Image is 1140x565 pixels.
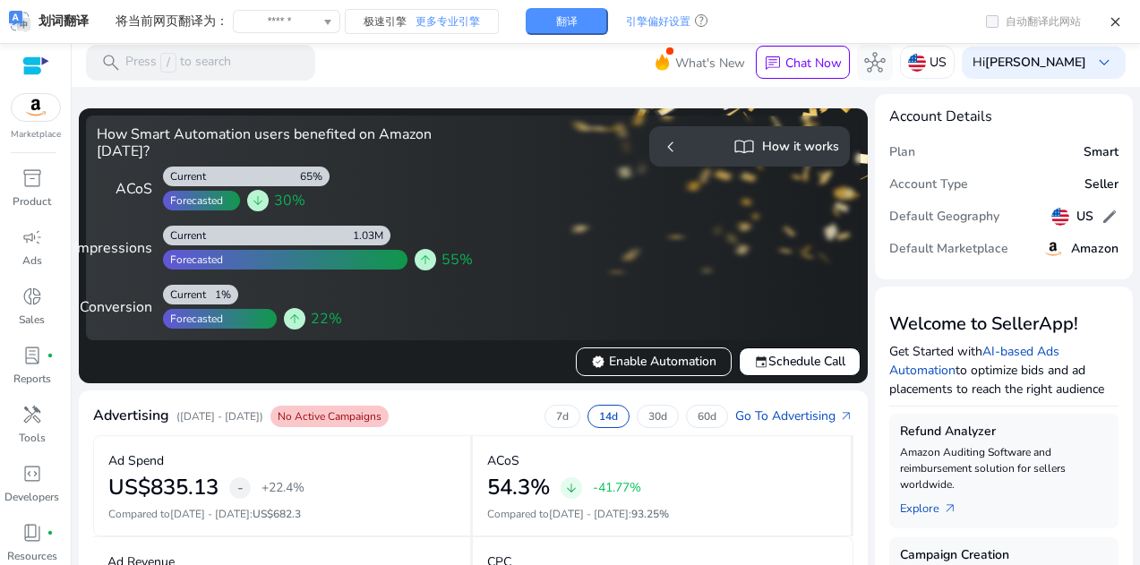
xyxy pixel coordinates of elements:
h5: How it works [762,140,839,155]
h5: Account Type [889,177,968,193]
span: chevron_left [660,136,681,158]
span: code_blocks [21,463,43,484]
span: [DATE] - [DATE] [549,507,629,521]
span: arrow_outward [839,409,853,424]
p: Ads [22,253,42,269]
p: Tools [19,430,46,446]
h5: Plan [889,145,915,160]
div: Current [163,228,206,243]
span: campaign [21,227,43,248]
h3: Welcome to SellerApp! [889,313,1119,335]
span: arrow_upward [418,253,433,267]
p: ACoS [487,451,519,470]
h5: US [1076,210,1093,225]
span: arrow_upward [287,312,302,326]
img: amazon.svg [1042,238,1064,260]
span: No Active Campaigns [278,409,381,424]
h2: US$835.13 [108,475,219,501]
p: Press to search [125,53,231,73]
p: Sales [19,312,45,328]
div: Conversion [97,296,152,318]
a: Go To Advertisingarrow_outward [735,407,853,425]
div: 1% [215,287,238,302]
span: event [754,355,768,369]
span: / [160,53,176,73]
div: Forecasted [163,253,223,267]
div: Current [163,287,206,302]
span: Schedule Call [754,352,845,371]
h5: Smart [1084,145,1119,160]
span: 55% [441,249,473,270]
span: lab_profile [21,345,43,366]
span: donut_small [21,286,43,307]
h5: Refund Analyzer [900,424,1108,440]
p: Resources [7,548,57,564]
p: Compared to : [487,506,836,522]
p: -41.77% [593,478,641,497]
span: chat [764,55,782,73]
span: handyman [21,404,43,425]
img: us.svg [908,54,926,72]
span: keyboard_arrow_down [1093,52,1115,73]
p: Amazon Auditing Software and reimbursement solution for sellers worldwide. [900,444,1108,492]
p: Ad Spend [108,451,164,470]
span: fiber_manual_record [47,352,54,359]
p: +22.4% [261,478,304,497]
span: What's New [675,47,745,79]
span: hub [864,52,886,73]
span: arrow_outward [943,501,957,516]
img: us.svg [1051,208,1069,226]
h5: Default Geography [889,210,999,225]
span: US$682.3 [253,507,301,521]
span: fiber_manual_record [47,529,54,536]
h4: Advertising [93,407,169,424]
p: Reports [13,371,51,387]
button: eventSchedule Call [739,347,861,376]
span: 93.25% [631,507,669,521]
a: AI-based Ads Automation [889,343,1059,379]
span: verified [591,355,605,369]
button: hub [857,45,893,81]
p: ([DATE] - [DATE]) [176,408,263,424]
b: [PERSON_NAME] [985,54,1086,71]
div: Current [163,169,206,184]
h5: Amazon [1071,242,1119,257]
button: verifiedEnable Automation [576,347,732,376]
div: ACoS [97,178,152,200]
div: Forecasted [163,193,223,208]
span: - [237,477,244,499]
span: [DATE] - [DATE] [170,507,250,521]
span: inventory_2 [21,167,43,189]
p: 30d [648,409,667,424]
p: 7d [556,409,569,424]
h4: Account Details [889,108,1119,125]
p: 60d [698,409,716,424]
img: amazon.svg [12,94,60,121]
span: arrow_downward [564,481,579,495]
p: Developers [4,489,59,505]
div: 65% [300,169,330,184]
p: Get Started with to optimize bids and ad placements to reach the right audience [889,342,1119,398]
span: book_4 [21,522,43,544]
span: Enable Automation [591,352,716,371]
h2: 54.3% [487,475,550,501]
a: Explorearrow_outward [900,492,972,518]
h5: Default Marketplace [889,242,1008,257]
p: Marketplace [11,128,61,141]
span: arrow_downward [251,193,265,208]
h4: How Smart Automation users benefited on Amazon [DATE]? [97,126,466,160]
span: 22% [311,308,342,330]
p: Chat Now [785,55,842,72]
p: US [930,47,947,78]
p: Hi [973,56,1086,69]
div: Forecasted [163,312,223,326]
span: 30% [274,190,305,211]
div: Impressions [97,237,152,259]
h5: Campaign Creation [900,548,1108,563]
p: Product [13,193,51,210]
p: Compared to : [108,506,456,522]
span: import_contacts [733,136,755,158]
h5: Seller [1084,177,1119,193]
span: edit [1101,208,1119,226]
span: search [100,52,122,73]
